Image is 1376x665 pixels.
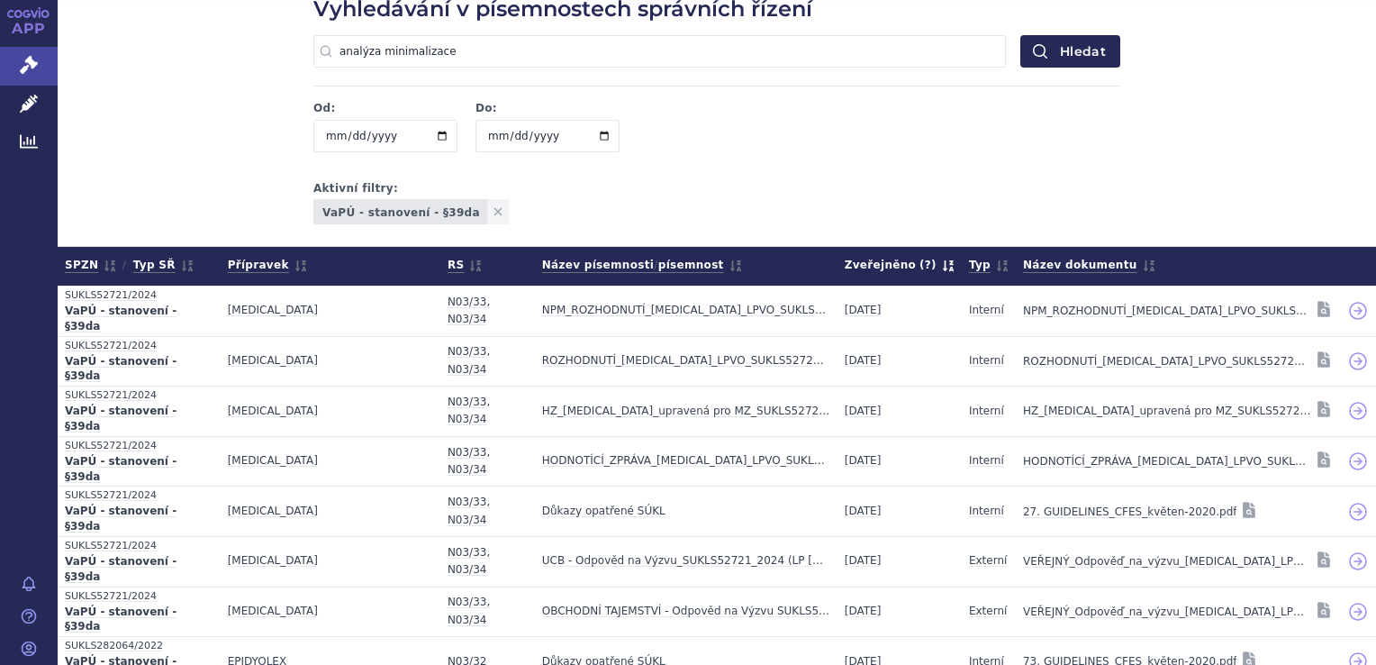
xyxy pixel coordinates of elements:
strong: ROZHODNUTÍ_[MEDICAL_DATA]_LPVO_SUKLS52721_2024 [542,352,830,370]
span: Interní [969,454,1004,467]
span: [DATE] [845,554,882,567]
strong: VaPÚ - stanovení - §39da [65,404,213,436]
span: N03/33, N03/34 [448,396,490,426]
strong: Důkazy opatřené SÚKL [542,503,665,521]
a: HODNOTÍCÍ_ZPRÁVA_[MEDICAL_DATA]_LPVO_SUKLS52721_2024.pdf [1023,449,1311,474]
a: VaPÚ - stanovení - §39da [65,554,213,587]
a: VaPÚ - stanovení - §39da [65,354,213,387]
a: N03/33, N03/34 [448,340,528,382]
a: SUKLS52721/2024 [65,287,213,304]
a: SUKLS52721/2024 [65,337,213,354]
a: [DATE] [845,599,882,624]
a: [DATE] [845,298,882,323]
span: FINTEPLA [228,554,318,567]
span: FINTEPLA [228,304,318,316]
span: Zveřejněno [845,254,955,277]
span: Název písemnosti písemnost [542,254,742,277]
span: / [116,258,132,273]
a: SUKLS52721/2024 [65,387,213,404]
a: [DATE] [845,499,882,524]
span: N03/33, N03/34 [448,496,490,526]
a: SUKLS52721/2024 [65,537,213,554]
span: [DATE] [845,454,882,467]
a: [DATE] [845,549,882,574]
span: N03/33, N03/34 [448,596,490,626]
a: UCB - Odpověd na Výzvu_SUKLS52721_2024 (LP [MEDICAL_DATA]) (část 1) OBCHODNÍ TAJEMSTVÍ [542,549,830,574]
a: HODNOTÍCÍ_ZPRÁVA_[MEDICAL_DATA]_LPVO_SUKLS52721_2024 [542,449,830,474]
a: Typ SŘ [133,254,194,277]
a: Interní [969,349,1004,374]
a: RS [448,254,482,277]
a: N03/33, N03/34 [448,441,528,483]
span: Aktivní filtry: [313,181,1120,196]
a: VaPÚ - stanovení - §39da [65,504,213,536]
span: [DATE] [845,505,882,517]
span: Interní [969,405,1004,417]
strong: UCB - Odpověd na Výzvu_SUKLS52721_2024 (LP [MEDICAL_DATA]) (část 1) OBCHODNÍ TAJEMSTVÍ [542,552,830,570]
strong: HODNOTÍCÍ_ZPRÁVA_[MEDICAL_DATA]_LPVO_SUKLS52721_2024 [542,452,830,470]
a: 27. GUIDELINES_CFES_květen-2020.pdf [1023,499,1237,524]
span: [DATE] [845,405,882,417]
a: [MEDICAL_DATA] [228,399,318,424]
a: [DATE] [845,449,882,474]
a: Interní [969,449,1004,474]
label: Do: [475,101,620,116]
span: [DATE] [845,304,882,316]
a: [MEDICAL_DATA] [228,499,318,524]
span: Externí [969,554,1007,567]
span: N03/33, N03/34 [448,296,490,326]
a: Externí [969,599,1007,624]
a: [DATE] [845,399,882,424]
a: [MEDICAL_DATA] [228,599,318,624]
span: Interní [969,354,1004,367]
a: VaPÚ - stanovení - §39da [313,199,509,224]
a: SPZN [65,254,116,277]
a: VaPÚ - stanovení - §39da [65,454,213,487]
a: HZ_[MEDICAL_DATA]_upravená pro MZ_SUKLS52721_2024.pdf [1023,398,1311,424]
span: [DATE] [845,354,882,367]
a: Název dokumentu [1023,254,1155,277]
span: [DATE] [845,605,882,617]
span: Interní [969,304,1004,316]
a: Interní [969,298,1004,323]
a: NPM_ROZHODNUTÍ_[MEDICAL_DATA]_LPVO_SUKLS52721_2024.pdf [1023,298,1311,323]
button: Hledat [1020,35,1120,68]
span: SUKLS52721/2024 [65,487,213,504]
a: VaPÚ - stanovení - §39da [65,605,213,637]
a: VEŘEJNÝ_Odpověď_na_výzvu_[MEDICAL_DATA]_LPVO_2024_07_02.pdf [1023,599,1311,624]
a: [MEDICAL_DATA] [228,449,318,474]
a: HZ_[MEDICAL_DATA]_upravená pro MZ_SUKLS52721_2024 [542,399,830,424]
span: SUKLS52721/2024 [65,437,213,454]
a: N03/33, N03/34 [448,541,528,583]
label: Od: [313,101,457,116]
a: [MEDICAL_DATA] [228,349,318,374]
a: ROZHODNUTÍ_[MEDICAL_DATA]_LPVO_SUKLS52721_2024 [542,349,830,374]
span: FINTEPLA [228,454,318,467]
strong: NPM_ROZHODNUTÍ_[MEDICAL_DATA]_LPVO_SUKLS52721_2024 [542,302,830,320]
a: OBCHODNÍ TAJEMSTVÍ - Odpověd na Výzvu SUKLS52721/2024 (LP [MEDICAL_DATA]) (část 1) [542,599,830,624]
span: FINTEPLA [228,605,318,617]
a: VEŘEJNÝ_Odpověď_na_výzvu_[MEDICAL_DATA]_LPVO_2024_07_02.pdf [1023,549,1311,574]
a: Typ [969,254,1009,277]
span: SUKLS52721/2024 [65,588,213,605]
a: Externí [969,549,1007,574]
a: N03/33, N03/34 [448,490,528,533]
a: Interní [969,399,1004,424]
a: VaPÚ - stanovení - §39da [65,304,213,336]
span: N03/33, N03/34 [448,446,490,477]
span: SUKLS282064/2022 [65,637,213,654]
strong: HZ_[MEDICAL_DATA]_upravená pro MZ_SUKLS52721_2024 [542,403,830,421]
span: N03/33, N03/34 [448,345,490,376]
a: N03/33, N03/34 [448,390,528,433]
span: N03/33, N03/34 [448,546,490,577]
span: Externí [969,605,1007,617]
